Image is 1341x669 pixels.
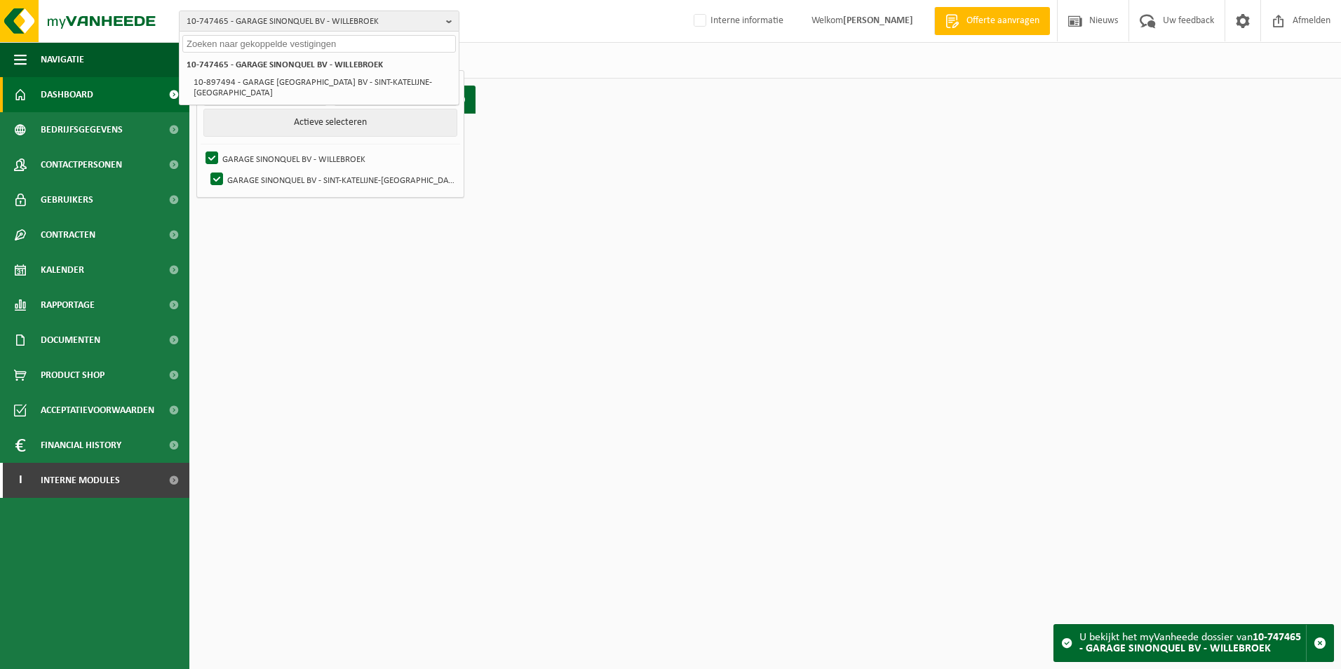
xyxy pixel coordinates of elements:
strong: 10-747465 - GARAGE SINONQUEL BV - WILLEBROEK [187,60,383,69]
label: GARAGE SINONQUEL BV - WILLEBROEK [203,148,457,169]
button: 10-747465 - GARAGE SINONQUEL BV - WILLEBROEK [179,11,459,32]
span: Interne modules [41,463,120,498]
span: Documenten [41,323,100,358]
button: Actieve selecteren [203,109,458,137]
span: Contracten [41,217,95,252]
span: 10-747465 - GARAGE SINONQUEL BV - WILLEBROEK [187,11,440,32]
span: Financial History [41,428,121,463]
span: Gebruikers [41,182,93,217]
div: U bekijkt het myVanheede dossier van [1079,625,1306,661]
span: Product Shop [41,358,105,393]
span: Offerte aanvragen [963,14,1043,28]
span: Bedrijfsgegevens [41,112,123,147]
span: Contactpersonen [41,147,122,182]
span: Kalender [41,252,84,288]
span: Navigatie [41,42,84,77]
span: I [14,463,27,498]
strong: 10-747465 - GARAGE SINONQUEL BV - WILLEBROEK [1079,632,1301,654]
span: Rapportage [41,288,95,323]
label: Interne informatie [691,11,783,32]
a: Offerte aanvragen [934,7,1050,35]
li: 10-897494 - GARAGE [GEOGRAPHIC_DATA] BV - SINT-KATELIJNE-[GEOGRAPHIC_DATA] [189,74,456,102]
input: Zoeken naar gekoppelde vestigingen [182,35,456,53]
span: Acceptatievoorwaarden [41,393,154,428]
label: GARAGE SINONQUEL BV - SINT-KATELIJNE-[GEOGRAPHIC_DATA] [208,169,457,190]
span: Dashboard [41,77,93,112]
strong: [PERSON_NAME] [843,15,913,26]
